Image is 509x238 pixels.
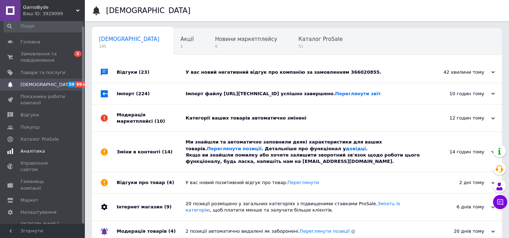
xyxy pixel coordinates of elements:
span: [DEMOGRAPHIC_DATA] [21,81,73,88]
div: Ми знайшли та автоматично заповнили деякі характеристики для ваших товарів. . Детальніше про функ... [186,139,424,165]
a: довідці [346,146,366,151]
span: Аналітика [21,148,45,154]
span: (14) [162,149,172,154]
span: (4) [167,180,174,185]
a: Змініть їх категорію [186,201,400,213]
span: Управління сайтом [21,160,65,173]
div: 6 днів тому [424,204,495,210]
div: 20 позиції розміщено у загальних категоріях з підвищеними ставками ProSale. , щоб платити менше т... [186,201,424,213]
div: Відгуки [117,62,186,83]
div: Модерація маркетплейсі [117,105,186,132]
div: Імпорт [117,83,186,104]
span: Показники роботи компанії [21,93,65,106]
span: Гаманець компанії [21,178,65,191]
span: 1 [181,44,194,49]
div: Відгуки про товар [117,172,186,193]
span: 99+ [75,81,87,87]
span: (4) [168,228,176,234]
span: Товари та послуги [21,69,65,76]
span: Покупці [21,124,40,130]
button: Чат з покупцем [493,195,507,209]
span: 59 [67,81,75,87]
div: Категорії ваших товарів автоматично змінені [186,115,424,121]
span: Новини маркетплейсу [215,36,277,42]
h1: [DEMOGRAPHIC_DATA] [106,6,191,15]
div: Зміни в контенті [117,132,186,172]
span: Налаштування [21,209,57,215]
a: Переглянути позиції [207,146,261,151]
input: Пошук [4,20,83,32]
span: Каталог ProSale [21,136,59,142]
span: Маркет [21,197,39,203]
span: 6 [215,44,277,49]
span: 2 [74,51,81,57]
span: Відгуки [21,112,39,118]
span: (10) [154,118,165,124]
div: У вас новий позитивний відгук про товар. [186,179,424,186]
span: 51 [298,44,343,49]
span: (224) [136,91,150,96]
span: [DEMOGRAPHIC_DATA] [99,36,159,42]
div: Інтернет магазин [117,194,186,220]
div: У вас новий негативний відгук про компанію за замовленням 366020855. [186,69,424,75]
div: 2 дні тому [424,179,495,186]
span: Головна [21,39,40,45]
span: Каталог ProSale [298,36,343,42]
div: Ваш ID: 3929099 [23,11,85,17]
div: 12 годин тому [424,115,495,121]
div: 42 хвилини тому [424,69,495,75]
span: 185 [99,44,159,49]
span: Акції [181,36,194,42]
a: Переглянути [287,180,319,185]
span: (23) [139,69,150,75]
div: 10 годин тому [424,91,495,97]
div: 14 годин тому [424,149,495,155]
a: Переглянути звіт [335,91,381,96]
div: 2 позиції автоматично видалені як заборонені. [186,228,424,234]
span: (9) [164,204,171,209]
a: Переглянути позиції [300,228,350,234]
span: GarnoByde [23,4,76,11]
span: Замовлення та повідомлення [21,51,65,63]
div: Імпорт файлу [URL][TECHNICAL_ID] успішно завершено. [186,91,424,97]
div: 20 днів тому [424,228,495,234]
